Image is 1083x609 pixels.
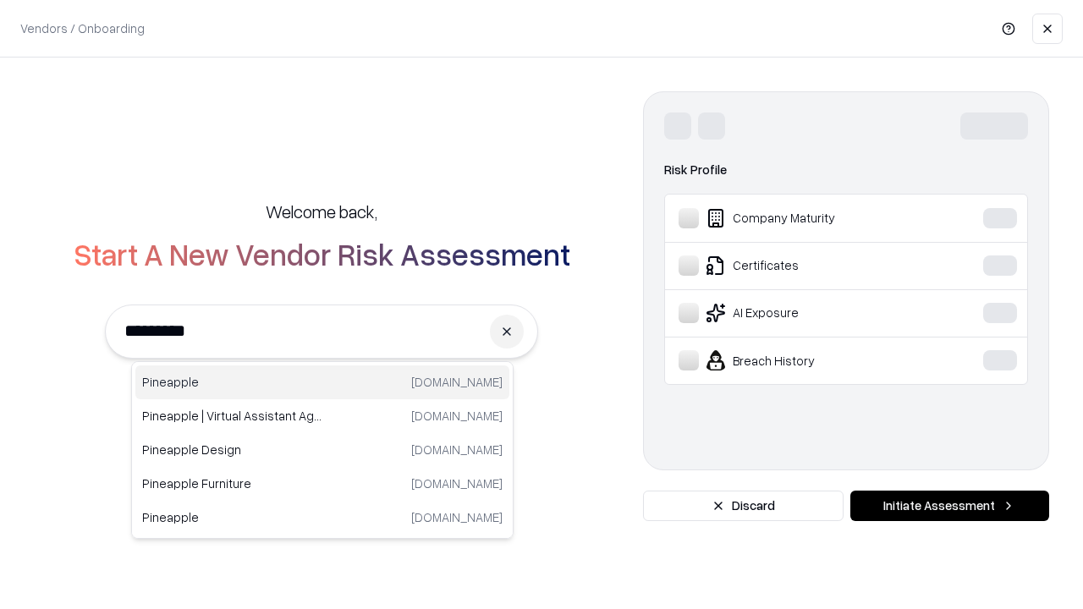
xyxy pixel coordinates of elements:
[74,237,570,271] h2: Start A New Vendor Risk Assessment
[142,373,322,391] p: Pineapple
[142,441,322,458] p: Pineapple Design
[850,491,1049,521] button: Initiate Assessment
[142,475,322,492] p: Pineapple Furniture
[20,19,145,37] p: Vendors / Onboarding
[679,303,932,323] div: AI Exposure
[679,350,932,370] div: Breach History
[266,200,377,223] h5: Welcome back,
[411,475,503,492] p: [DOMAIN_NAME]
[679,255,932,276] div: Certificates
[411,441,503,458] p: [DOMAIN_NAME]
[664,160,1028,180] div: Risk Profile
[679,208,932,228] div: Company Maturity
[411,407,503,425] p: [DOMAIN_NAME]
[643,491,844,521] button: Discard
[411,373,503,391] p: [DOMAIN_NAME]
[142,407,322,425] p: Pineapple | Virtual Assistant Agency
[142,508,322,526] p: Pineapple
[131,361,514,539] div: Suggestions
[411,508,503,526] p: [DOMAIN_NAME]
